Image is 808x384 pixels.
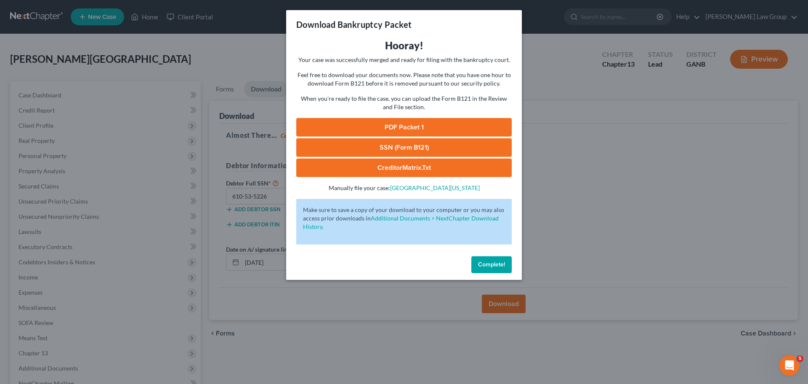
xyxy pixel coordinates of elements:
a: PDF Packet 1 [296,118,512,137]
a: CreditorMatrix.txt [296,158,512,177]
p: Make sure to save a copy of your download to your computer or you may also access prior downloads in [303,206,505,231]
h3: Download Bankruptcy Packet [296,19,412,30]
p: Manually file your case: [296,184,512,192]
p: When you're ready to file the case, you can upload the Form B121 in the Review and File section. [296,94,512,111]
button: Complete! [471,256,512,273]
span: Complete! [478,261,505,268]
h3: Hooray! [296,39,512,52]
p: Feel free to download your documents now. Please note that you have one hour to download Form B12... [296,71,512,88]
span: 5 [797,355,803,362]
a: SSN (Form B121) [296,138,512,157]
a: Additional Documents > NextChapter Download History. [303,215,499,230]
a: [GEOGRAPHIC_DATA][US_STATE] [390,184,480,191]
iframe: Intercom live chat [779,355,800,376]
p: Your case was successfully merged and ready for filing with the bankruptcy court. [296,56,512,64]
